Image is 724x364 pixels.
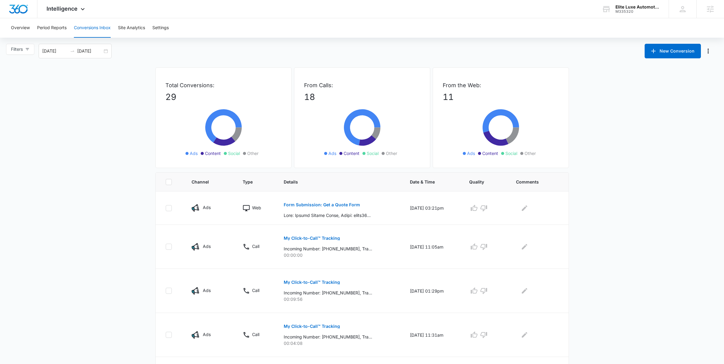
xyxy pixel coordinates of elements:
p: 00:09:56 [284,296,395,302]
p: Ads [203,243,211,249]
span: Details [284,179,386,185]
button: Manage Numbers [703,46,713,56]
p: Ads [203,204,211,211]
td: [DATE] 01:29pm [403,269,462,313]
p: 11 [443,91,559,103]
span: Content [482,150,498,156]
span: Other [247,150,258,156]
p: Ads [203,331,211,338]
p: From the Web: [443,81,559,89]
span: swap-right [70,49,75,53]
p: 00:04:08 [284,340,395,346]
button: New Conversion [645,44,701,58]
span: Ads [190,150,198,156]
span: Quality [469,179,493,185]
button: Edit Comments [520,286,529,296]
span: Other [525,150,536,156]
p: Incoming Number: [PHONE_NUMBER], Tracking Number: [PHONE_NUMBER], Ring To: [PHONE_NUMBER], Caller... [284,334,372,340]
p: Lore: Ipsumd Sitame Conse, Adipi: elits36@doeiu.tem, Incid: 6402551221, Utlab etdolore mag ali en... [284,212,372,218]
div: account name [615,5,660,9]
span: Date & Time [410,179,446,185]
td: [DATE] 11:31am [403,313,462,357]
p: Call [252,287,259,294]
p: Call [252,331,259,338]
p: 29 [165,91,282,103]
button: Conversions Inbox [74,18,111,38]
span: Comments [516,179,550,185]
p: Call [252,243,259,249]
button: Overview [11,18,30,38]
p: Incoming Number: [PHONE_NUMBER], Tracking Number: [PHONE_NUMBER], Ring To: [PHONE_NUMBER], Caller... [284,246,372,252]
button: My Click-to-Call™ Tracking [284,275,340,290]
span: Content [205,150,221,156]
span: Type [243,179,260,185]
span: Social [505,150,517,156]
div: account id [615,9,660,14]
span: Ads [328,150,336,156]
span: Ads [467,150,475,156]
span: Social [228,150,240,156]
p: From Calls: [304,81,420,89]
button: My Click-to-Call™ Tracking [284,319,340,334]
span: Other [386,150,397,156]
button: Filters [6,44,34,55]
p: My Click-to-Call™ Tracking [284,324,340,328]
p: Form Submission: Get a Quote Form [284,203,360,207]
span: Intelligence [47,5,78,12]
span: Content [344,150,359,156]
td: [DATE] 11:05am [403,225,462,269]
button: Edit Comments [520,330,529,340]
button: Edit Comments [520,203,529,213]
button: Form Submission: Get a Quote Form [284,197,360,212]
input: Start date [42,48,68,54]
span: to [70,49,75,53]
input: End date [77,48,102,54]
span: Filters [11,46,23,53]
button: Edit Comments [520,242,529,252]
button: Site Analytics [118,18,145,38]
p: 00:00:00 [284,252,395,258]
p: My Click-to-Call™ Tracking [284,236,340,240]
button: My Click-to-Call™ Tracking [284,231,340,246]
p: Incoming Number: [PHONE_NUMBER], Tracking Number: [PHONE_NUMBER], Ring To: [PHONE_NUMBER], Caller... [284,290,372,296]
td: [DATE] 03:21pm [403,191,462,225]
button: Settings [152,18,169,38]
p: Web [252,204,261,211]
p: 18 [304,91,420,103]
span: Channel [192,179,219,185]
p: My Click-to-Call™ Tracking [284,280,340,284]
p: Ads [203,287,211,294]
button: Period Reports [37,18,67,38]
p: Total Conversions: [165,81,282,89]
span: Social [367,150,379,156]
